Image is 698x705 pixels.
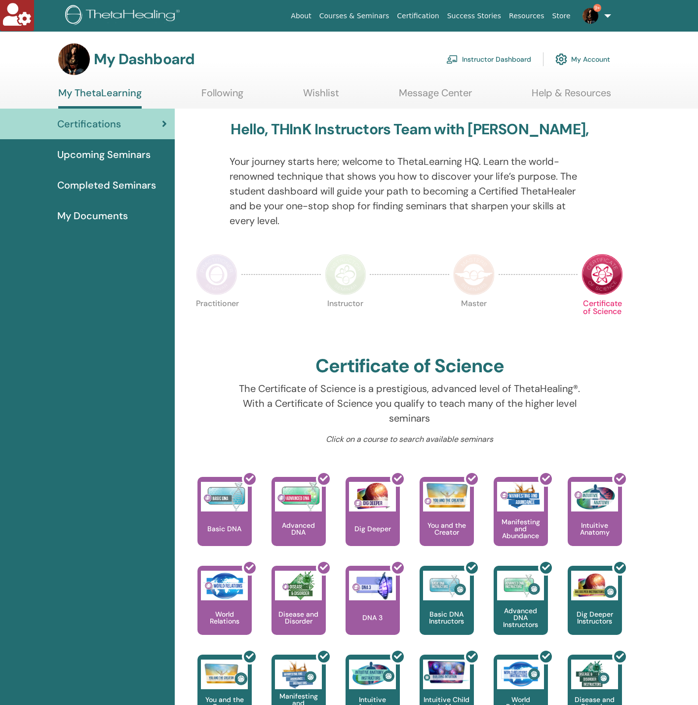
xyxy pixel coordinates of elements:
h3: Hello, THInK Instructors Team with [PERSON_NAME], [231,120,588,138]
a: About [287,7,315,25]
img: Advanced DNA [275,482,322,511]
a: Intuitive Anatomy Intuitive Anatomy [568,477,622,566]
img: Basic DNA [201,482,248,511]
img: Basic DNA Instructors [423,571,470,600]
p: Click on a course to search available seminars [230,433,589,445]
a: Following [201,87,243,106]
img: You and the Creator [423,482,470,509]
img: Manifesting and Abundance Instructors [275,660,322,689]
p: Intuitive Anatomy [568,522,622,536]
a: Advanced DNA Instructors Advanced DNA Instructors [494,566,548,655]
a: Disease and Disorder Disease and Disorder [271,566,326,655]
img: World Relations Instructors [497,660,544,689]
img: You and the Creator Instructors [201,660,248,689]
img: default.jpg [58,43,90,75]
img: default.jpg [582,8,598,24]
img: Instructor [325,254,366,295]
a: World Relations World Relations [197,566,252,655]
img: Intuitive Anatomy Instructors [349,660,396,689]
p: Dig Deeper Instructors [568,611,622,625]
a: You and the Creator You and the Creator [420,477,474,566]
p: Basic DNA Instructors [420,611,474,625]
a: Help & Resources [532,87,611,106]
img: Disease and Disorder Instructors [571,660,618,689]
a: DNA 3 DNA 3 [346,566,400,655]
img: Manifesting and Abundance [497,482,544,511]
img: World Relations [201,571,248,600]
p: Manifesting and Abundance [494,518,548,539]
p: You and the Creator [420,522,474,536]
p: Dig Deeper [350,525,395,532]
p: Advanced DNA Instructors [494,607,548,628]
img: Advanced DNA Instructors [497,571,544,600]
a: Dig Deeper Instructors Dig Deeper Instructors [568,566,622,655]
img: Dig Deeper [349,482,396,511]
a: Manifesting and Abundance Manifesting and Abundance [494,477,548,566]
img: Certificate of Science [582,254,623,295]
img: Dig Deeper Instructors [571,571,618,600]
p: Advanced DNA [271,522,326,536]
a: My Account [555,48,610,70]
p: The Certificate of Science is a prestigious, advanced level of ThetaHealing®. With a Certificate ... [230,381,589,426]
h3: My Dashboard [94,50,194,68]
img: cog.svg [555,51,567,68]
a: Advanced DNA Advanced DNA [271,477,326,566]
img: chalkboard-teacher.svg [446,55,458,64]
a: Basic DNA Basic DNA [197,477,252,566]
p: World Relations [197,611,252,625]
a: Dig Deeper Dig Deeper [346,477,400,566]
a: Store [548,7,575,25]
a: Message Center [399,87,472,106]
a: My ThetaLearning [58,87,142,109]
a: Certification [393,7,443,25]
img: logo.png [65,5,183,27]
a: Wishlist [303,87,339,106]
img: Intuitive Anatomy [571,482,618,511]
p: Master [453,300,495,341]
span: Completed Seminars [57,178,156,193]
span: My Documents [57,208,128,223]
a: Success Stories [443,7,505,25]
img: Intuitive Child In Me Instructors [423,660,470,684]
img: DNA 3 [349,571,396,600]
p: Practitioner [196,300,237,341]
a: Instructor Dashboard [446,48,531,70]
p: Instructor [325,300,366,341]
span: Upcoming Seminars [57,147,151,162]
span: 9+ [593,4,601,12]
h2: Certificate of Science [315,355,504,378]
img: Disease and Disorder [275,571,322,600]
img: Practitioner [196,254,237,295]
img: Master [453,254,495,295]
p: Your journey starts here; welcome to ThetaLearning HQ. Learn the world-renowned technique that sh... [230,154,589,228]
p: Disease and Disorder [271,611,326,625]
span: Certifications [57,117,121,131]
a: Resources [505,7,548,25]
a: Basic DNA Instructors Basic DNA Instructors [420,566,474,655]
p: Certificate of Science [582,300,623,341]
a: Courses & Seminars [315,7,393,25]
